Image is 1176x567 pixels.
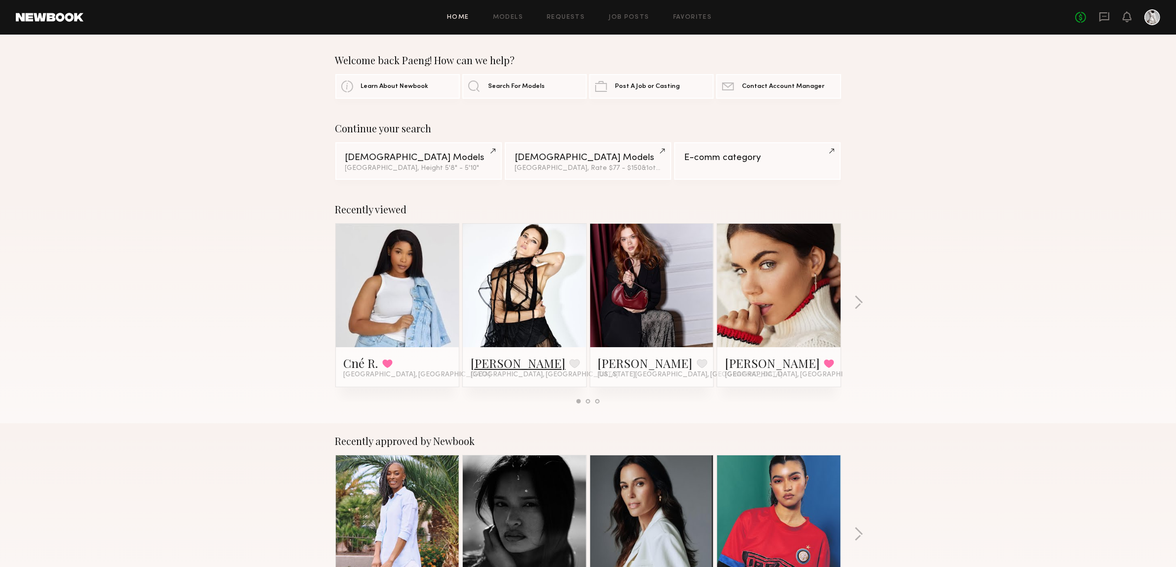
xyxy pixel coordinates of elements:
a: Home [447,14,469,21]
div: Continue your search [335,122,841,134]
div: E-comm category [684,153,831,162]
a: Search For Models [462,74,587,99]
span: [US_STATE][GEOGRAPHIC_DATA], [GEOGRAPHIC_DATA] [598,371,783,379]
a: Favorites [673,14,712,21]
div: Welcome back Paeng! How can we help? [335,54,841,66]
a: [DEMOGRAPHIC_DATA] Models[GEOGRAPHIC_DATA], Height 5'8" - 5'10" [335,142,502,180]
a: Contact Account Manager [716,74,841,99]
span: [GEOGRAPHIC_DATA], [GEOGRAPHIC_DATA] [471,371,618,379]
a: Learn About Newbook [335,74,460,99]
div: [DEMOGRAPHIC_DATA] Models [515,153,661,162]
span: Contact Account Manager [742,83,824,90]
span: [GEOGRAPHIC_DATA], [GEOGRAPHIC_DATA] [725,371,872,379]
span: Learn About Newbook [361,83,429,90]
span: & 1 other filter [642,165,684,171]
a: [DEMOGRAPHIC_DATA] Models[GEOGRAPHIC_DATA], Rate $77 - $150&1other filter [505,142,671,180]
a: Models [493,14,523,21]
div: [GEOGRAPHIC_DATA], Rate $77 - $150 [515,165,661,172]
span: Search For Models [488,83,545,90]
a: Cné R. [344,355,378,371]
a: Job Posts [608,14,649,21]
span: Post A Job or Casting [615,83,680,90]
div: [GEOGRAPHIC_DATA], Height 5'8" - 5'10" [345,165,492,172]
a: [PERSON_NAME] [471,355,566,371]
a: [PERSON_NAME] [598,355,693,371]
div: Recently viewed [335,203,841,215]
a: Requests [547,14,585,21]
a: Post A Job or Casting [589,74,714,99]
span: [GEOGRAPHIC_DATA], [GEOGRAPHIC_DATA] [344,371,491,379]
a: E-comm category [674,142,841,180]
a: [PERSON_NAME] [725,355,820,371]
div: [DEMOGRAPHIC_DATA] Models [345,153,492,162]
div: Recently approved by Newbook [335,435,841,447]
